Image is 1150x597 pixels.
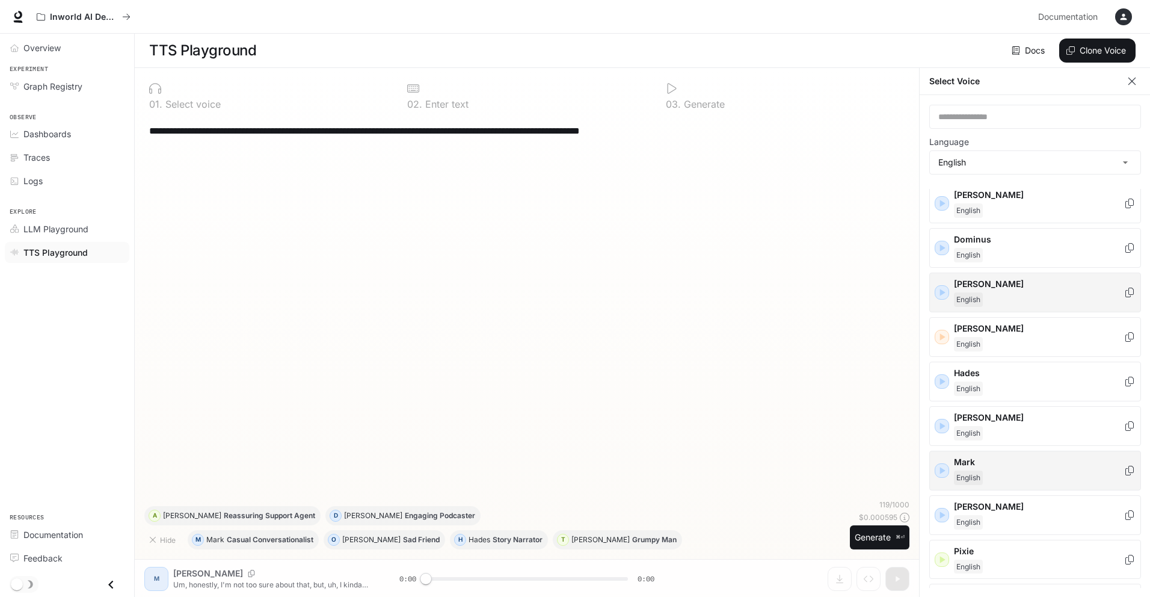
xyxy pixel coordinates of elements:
[954,471,983,485] span: English
[97,572,125,597] button: Close drawer
[5,524,129,545] a: Documentation
[144,530,183,549] button: Hide
[328,530,339,549] div: O
[681,99,725,109] p: Generate
[571,536,630,543] p: [PERSON_NAME]
[144,506,321,525] button: A[PERSON_NAME]Reassuring Support Agent
[666,99,681,109] p: 0 3 .
[954,323,1124,335] p: [PERSON_NAME]
[493,536,543,543] p: Story Narrator
[224,512,315,519] p: Reassuring Support Agent
[23,528,83,541] span: Documentation
[23,42,61,54] span: Overview
[227,536,313,543] p: Casual Conversationalist
[422,99,469,109] p: Enter text
[558,530,568,549] div: T
[954,234,1124,246] p: Dominus
[1009,39,1050,63] a: Docs
[954,545,1124,557] p: Pixie
[1124,421,1136,431] button: Copy Voice ID
[1124,332,1136,342] button: Copy Voice ID
[954,248,983,262] span: English
[23,80,82,93] span: Graph Registry
[206,536,224,543] p: Mark
[929,138,969,146] p: Language
[954,337,983,351] span: English
[954,426,983,441] span: English
[879,500,909,510] p: 119 / 1000
[31,5,136,29] button: All workspaces
[5,218,129,240] a: LLM Playground
[455,530,466,549] div: H
[954,560,983,574] span: English
[1124,243,1136,253] button: Copy Voice ID
[163,512,221,519] p: [PERSON_NAME]
[23,128,71,140] span: Dashboards
[188,530,319,549] button: MMarkCasual Conversationalist
[330,506,341,525] div: D
[469,536,490,543] p: Hades
[1124,555,1136,565] button: Copy Voice ID
[954,203,983,218] span: English
[1124,199,1136,208] button: Copy Voice ID
[23,246,88,259] span: TTS Playground
[23,223,88,235] span: LLM Playground
[1124,466,1136,475] button: Copy Voice ID
[1033,5,1107,29] a: Documentation
[5,37,129,58] a: Overview
[407,99,422,109] p: 0 2 .
[50,12,117,22] p: Inworld AI Demos
[954,292,983,307] span: English
[149,99,162,109] p: 0 1 .
[192,530,203,549] div: M
[149,39,256,63] h1: TTS Playground
[1124,510,1136,520] button: Copy Voice ID
[149,506,160,525] div: A
[11,577,23,590] span: Dark mode toggle
[954,412,1124,424] p: [PERSON_NAME]
[930,151,1140,174] div: English
[1038,10,1098,25] span: Documentation
[954,501,1124,513] p: [PERSON_NAME]
[954,278,1124,290] p: [PERSON_NAME]
[23,151,50,164] span: Traces
[5,170,129,191] a: Logs
[325,506,481,525] button: D[PERSON_NAME]Engaging Podcaster
[450,530,548,549] button: HHadesStory Narrator
[5,147,129,168] a: Traces
[1059,39,1136,63] button: Clone Voice
[954,456,1124,468] p: Mark
[553,530,682,549] button: T[PERSON_NAME]Grumpy Man
[324,530,445,549] button: O[PERSON_NAME]Sad Friend
[1124,288,1136,297] button: Copy Voice ID
[5,123,129,144] a: Dashboards
[954,189,1124,201] p: [PERSON_NAME]
[954,515,983,530] span: English
[23,175,43,187] span: Logs
[954,367,1124,379] p: Hades
[1124,377,1136,386] button: Copy Voice ID
[344,512,402,519] p: [PERSON_NAME]
[403,536,440,543] p: Sad Friend
[5,548,129,569] a: Feedback
[896,534,905,541] p: ⌘⏎
[859,512,897,522] p: $ 0.000595
[405,512,475,519] p: Engaging Podcaster
[162,99,221,109] p: Select voice
[5,242,129,263] a: TTS Playground
[5,76,129,97] a: Graph Registry
[342,536,401,543] p: [PERSON_NAME]
[850,525,909,550] button: Generate⌘⏎
[954,382,983,396] span: English
[23,552,63,565] span: Feedback
[632,536,677,543] p: Grumpy Man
